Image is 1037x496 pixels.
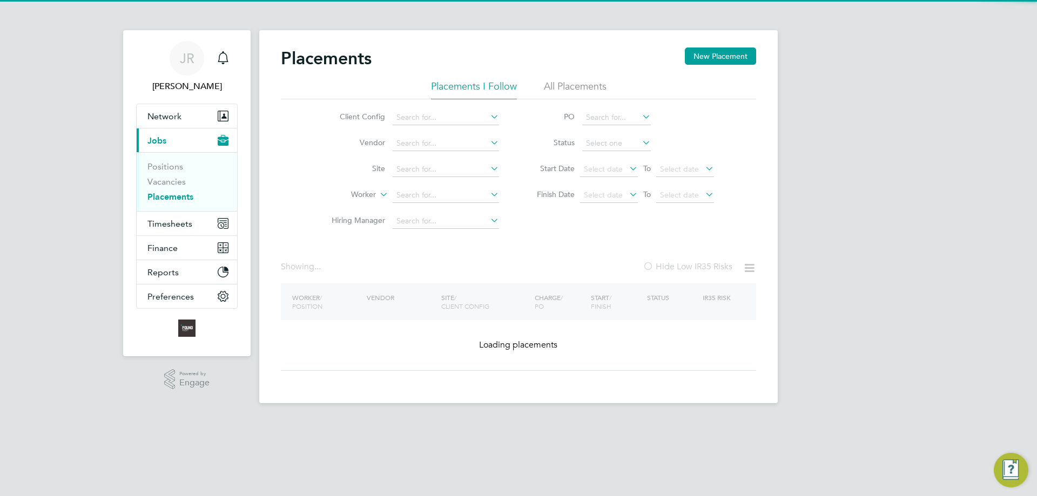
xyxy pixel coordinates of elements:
[660,190,699,200] span: Select date
[178,320,196,337] img: foundtalent-logo-retina.png
[281,261,323,273] div: Showing
[147,176,186,187] a: Vacancies
[584,190,623,200] span: Select date
[643,261,732,272] label: Hide Low IR35 Risks
[147,192,193,202] a: Placements
[164,369,210,390] a: Powered byEngage
[393,214,499,229] input: Search for...
[147,111,181,121] span: Network
[281,47,372,69] h2: Placements
[137,152,237,211] div: Jobs
[136,80,238,93] span: James Rogers
[147,291,194,302] span: Preferences
[526,138,575,147] label: Status
[582,110,651,125] input: Search for...
[180,51,194,65] span: JR
[147,219,192,229] span: Timesheets
[136,320,238,337] a: Go to home page
[582,136,651,151] input: Select one
[393,162,499,177] input: Search for...
[640,187,654,201] span: To
[431,80,517,99] li: Placements I Follow
[137,104,237,128] button: Network
[640,161,654,175] span: To
[323,164,385,173] label: Site
[137,260,237,284] button: Reports
[393,188,499,203] input: Search for...
[137,236,237,260] button: Finance
[526,189,575,199] label: Finish Date
[314,189,376,200] label: Worker
[136,41,238,93] a: JR[PERSON_NAME]
[323,112,385,121] label: Client Config
[179,378,210,388] span: Engage
[323,215,385,225] label: Hiring Manager
[147,161,183,172] a: Positions
[147,135,166,146] span: Jobs
[323,138,385,147] label: Vendor
[137,128,237,152] button: Jobs
[393,136,499,151] input: Search for...
[137,212,237,235] button: Timesheets
[544,80,607,99] li: All Placements
[147,267,179,277] span: Reports
[393,110,499,125] input: Search for...
[123,30,251,356] nav: Main navigation
[137,284,237,308] button: Preferences
[314,261,321,272] span: ...
[584,164,623,174] span: Select date
[660,164,699,174] span: Select date
[685,47,756,65] button: New Placement
[179,369,210,378] span: Powered by
[526,164,575,173] label: Start Date
[526,112,575,121] label: PO
[994,453,1028,487] button: Engage Resource Center
[147,243,178,253] span: Finance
